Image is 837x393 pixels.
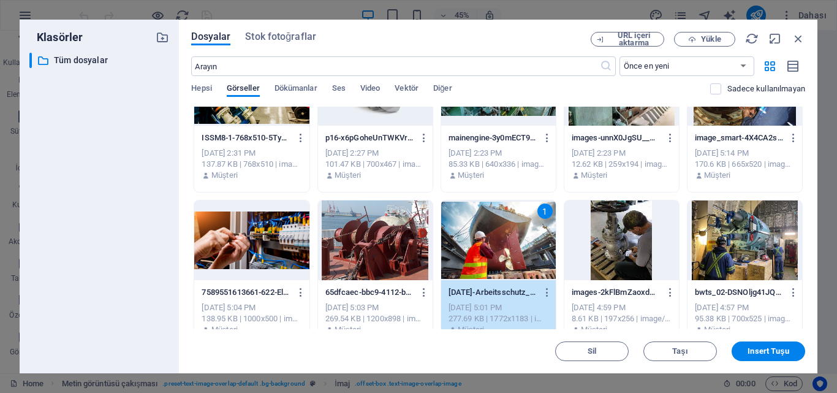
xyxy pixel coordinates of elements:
[792,32,805,45] i: Kapat
[202,287,290,298] p: 7589551613661-622-Electrical-Repair-DYHdXnn3o4zPOv-hA6UBJw.jpg
[325,313,425,324] div: 269.54 KB | 1200x898 | image/jpeg
[449,302,548,313] div: [DATE] 5:01 PM
[768,32,782,45] i: Küçült
[672,348,688,355] span: Taşı
[449,287,537,298] p: 22-09-13-Arbeitsschutz_Schiffbau2-KnzgyBl8Yjgv_Mk3urIfiQ.jpg
[572,132,661,143] p: images-unnX0JgSU__VaOtaOdg_uw.jpeg
[325,148,425,159] div: [DATE] 2:27 PM
[325,159,425,170] div: 101.47 KB | 700x467 | image/jpeg
[360,81,380,98] span: Video
[732,341,805,361] button: Insert Tuşu
[54,53,147,67] p: Tüm dosyalar
[727,83,805,94] p: Sadece web sitesinde kullanılmayan dosyaları görüntüleyin. Bu oturum sırasında eklenen dosyalar h...
[332,81,346,98] span: Ses
[572,287,661,298] p: images-2kFlBmZaoxdTKrwEMCloKA.jpeg
[458,170,484,181] p: Müşteri
[704,324,730,335] p: Müşteri
[609,32,659,47] span: URL içeri aktarma
[695,148,795,159] div: [DATE] 5:14 PM
[458,324,484,335] p: Müşteri
[701,36,721,43] span: Yükle
[449,159,548,170] div: 85.33 KB | 640x336 | image/jpeg
[695,313,795,324] div: 95.38 KB | 700x525 | image/jpeg
[202,159,301,170] div: 137.87 KB | 768x510 | image/jpeg
[695,132,784,143] p: image_smart-4X4CA2s62WUssNx-GFFraQ.jpeg
[211,170,238,181] p: Müşteri
[325,287,414,298] p: 65dfcaec-bbc9-4112-b969-9f16ac57ac84ANCHOR-WINDLASS-011-JAjKgkX5NmRfoMixZK9cWQ.jpeg
[211,324,238,335] p: Müşteri
[555,341,629,361] button: Sil
[275,81,317,98] span: Dökümanlar
[748,348,789,355] span: Insert Tuşu
[325,302,425,313] div: [DATE] 5:03 PM
[695,159,795,170] div: 170.6 KB | 665x520 | image/jpeg
[325,132,414,143] p: p16-x6pGoheUnTWKVrVumw2yAg.jpg
[537,204,553,219] div: 1
[433,81,452,98] span: Diğer
[704,170,730,181] p: Müşteri
[572,302,672,313] div: [DATE] 4:59 PM
[695,287,784,298] p: bwts_02-DSNOljg41JQWnoW3zE5Neg.jpg
[29,53,32,68] div: ​
[335,324,361,335] p: Müşteri
[191,81,211,98] span: Hepsi
[572,148,672,159] div: [DATE] 2:23 PM
[449,313,548,324] div: 277.69 KB | 1772x1183 | image/jpeg
[674,32,735,47] button: Yükle
[643,341,717,361] button: Taşı
[202,148,301,159] div: [DATE] 2:31 PM
[449,148,548,159] div: [DATE] 2:23 PM
[572,159,672,170] div: 12.62 KB | 259x194 | image/jpeg
[202,302,301,313] div: [DATE] 5:04 PM
[695,302,795,313] div: [DATE] 4:57 PM
[581,170,607,181] p: Müşteri
[29,29,83,45] p: Klasörler
[395,81,418,98] span: Vektör
[745,32,759,45] i: Yeniden Yükle
[581,324,607,335] p: Müşteri
[335,170,361,181] p: Müşteri
[591,32,664,47] button: URL içeri aktarma
[191,29,230,44] span: Dosyalar
[572,313,672,324] div: 8.61 KB | 197x256 | image/jpeg
[202,132,290,143] p: ISSM8-1-768x510-5Tynbkhto7ewvbHHQ37pNA.jpg
[588,348,596,355] span: Sil
[449,132,537,143] p: mainengine-3y0mECT9KyILzORHqVafjA.jpg
[227,81,260,98] span: Görseller
[191,56,599,76] input: Arayın
[156,31,169,44] i: Yeni klasör oluştur
[202,313,301,324] div: 138.95 KB | 1000x500 | image/jpeg
[245,29,316,44] span: Stok fotoğraflar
